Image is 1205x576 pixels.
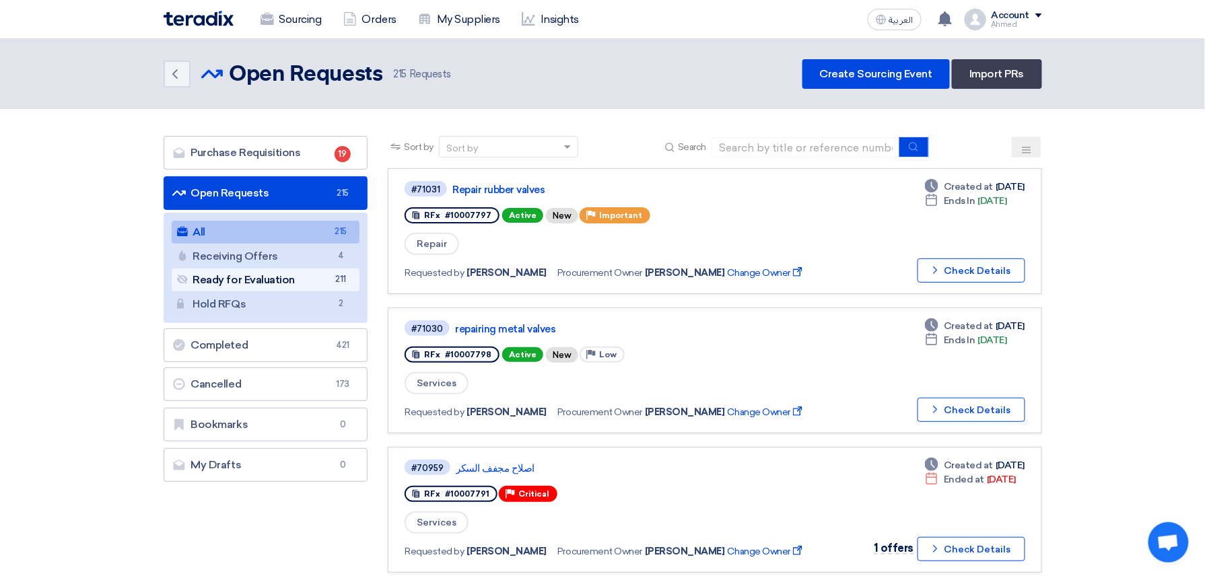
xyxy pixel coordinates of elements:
div: [DATE] [925,472,1016,487]
div: #71030 [411,324,443,333]
span: 19 [335,146,351,162]
span: Requested by [405,266,464,280]
div: [DATE] [925,194,1007,208]
span: Change Owner [728,544,805,559]
a: Repair rubber valves [452,184,789,196]
span: Procurement Owner [557,544,642,559]
span: Services [405,511,469,534]
span: Repair [405,233,459,255]
div: New [546,347,578,363]
span: 0 [335,458,351,472]
a: Open Requests215 [164,176,368,210]
img: Teradix logo [164,11,234,26]
button: Check Details [918,398,1025,422]
a: My Drafts0 [164,448,368,482]
a: Sourcing [250,5,333,34]
span: Critical [518,489,549,499]
span: [PERSON_NAME] [467,266,547,280]
div: [DATE] [925,458,1025,472]
input: Search by title or reference number [712,137,900,157]
span: RFx [424,211,440,220]
a: اصلاح مجفف السكر [456,462,792,474]
span: [PERSON_NAME] [467,544,547,559]
span: [PERSON_NAME] [645,266,725,280]
div: ِAhmed [992,21,1042,28]
span: Active [502,208,543,223]
a: Orders [333,5,407,34]
div: Sort by [446,141,478,155]
span: RFx [424,489,440,499]
span: Ends In [944,333,975,347]
div: New [546,208,578,223]
a: Purchase Requisitions19 [164,136,368,170]
span: العربية [889,15,914,25]
img: profile_test.png [965,9,986,30]
button: العربية [868,9,922,30]
span: Created at [944,180,993,194]
span: Procurement Owner [557,405,642,419]
span: Created at [944,458,993,472]
span: 2 [333,297,349,311]
div: [DATE] [925,180,1025,194]
a: All [172,221,360,244]
span: Change Owner [728,405,805,419]
span: 173 [335,377,351,391]
span: Ended at [944,472,984,487]
h2: Open Requests [230,61,383,88]
span: Low [599,350,617,359]
a: Completed421 [164,328,368,362]
a: Ready for Evaluation [172,268,360,291]
a: Receiving Offers [172,245,360,268]
span: Requested by [405,544,464,559]
span: Active [502,347,543,362]
span: Ends In [944,194,975,208]
span: Procurement Owner [557,266,642,280]
span: #10007797 [445,211,491,220]
span: 0 [335,418,351,431]
a: My Suppliers [407,5,511,34]
span: Sort by [404,140,434,154]
div: #70959 [411,464,444,472]
a: Cancelled173 [164,367,368,401]
span: Created at [944,319,993,333]
span: 215 [333,225,349,239]
button: Check Details [918,258,1025,283]
a: Import PRs [952,59,1041,89]
span: [PERSON_NAME] [645,405,725,419]
div: Account [992,10,1030,22]
span: [PERSON_NAME] [467,405,547,419]
span: #10007798 [445,350,491,359]
span: 1 offers [874,542,914,554]
div: [DATE] [925,333,1007,347]
a: Bookmarks0 [164,408,368,441]
div: [DATE] [925,319,1025,333]
span: Services [405,372,469,394]
span: 421 [335,338,351,352]
a: Hold RFQs [172,293,360,316]
a: Insights [511,5,590,34]
a: Create Sourcing Event [802,59,950,89]
span: 215 [393,68,407,80]
span: 4 [333,249,349,263]
span: 211 [333,273,349,287]
span: Search [678,140,706,154]
span: Change Owner [728,266,805,280]
span: Important [599,211,642,220]
span: Requests [393,67,451,82]
span: [PERSON_NAME] [645,544,725,559]
button: Check Details [918,537,1025,561]
a: repairing metal valves [455,323,792,335]
span: 215 [335,186,351,200]
a: Open chat [1148,522,1189,563]
div: #71031 [411,185,440,194]
span: #10007791 [445,489,489,499]
span: Requested by [405,405,464,419]
span: RFx [424,350,440,359]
